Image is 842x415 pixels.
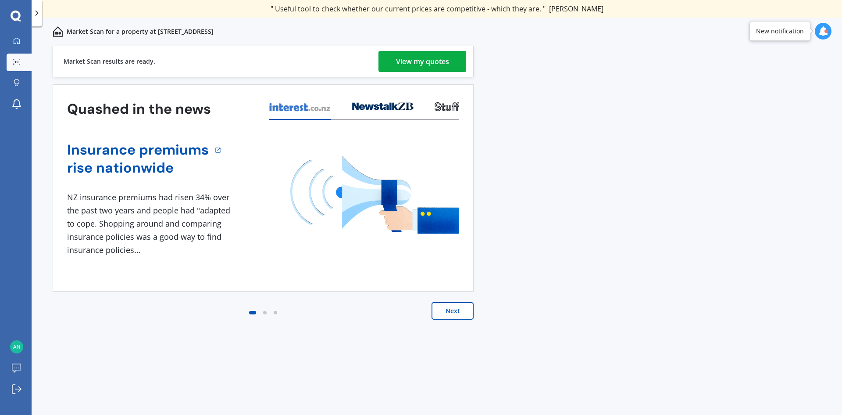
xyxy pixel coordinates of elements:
div: New notification [756,27,804,36]
img: media image [290,156,459,234]
img: home-and-contents.b802091223b8502ef2dd.svg [53,26,63,37]
button: Next [432,302,474,320]
div: NZ insurance premiums had risen 34% over the past two years and people had "adapted to cope. Shop... [67,191,234,256]
a: Insurance premiums [67,141,209,159]
div: Market Scan results are ready. [64,46,155,77]
p: Market Scan for a property at [STREET_ADDRESS] [67,27,214,36]
h3: Quashed in the news [67,100,211,118]
div: View my quotes [396,51,449,72]
img: da3764696e1a7daddf39c51540877df7 [10,340,23,354]
a: View my quotes [378,51,466,72]
a: rise nationwide [67,159,209,177]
